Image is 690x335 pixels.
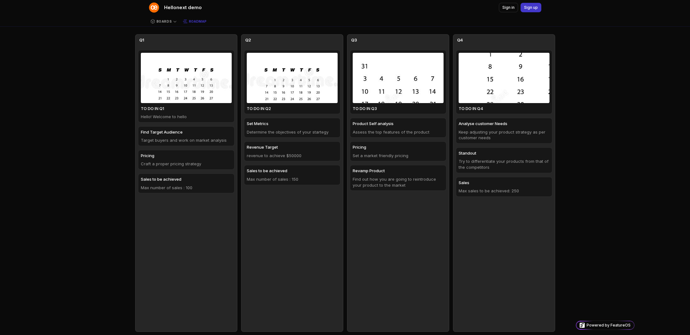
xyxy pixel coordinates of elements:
[141,106,232,112] span: TO DO IN Q1
[456,118,552,144] a: Analyse customer NeedsKeep adjusting your product strategy as per customer needs
[141,129,232,135] span: Find Target Audience
[141,185,232,191] span: Max number of sales : 100
[138,150,235,170] a: PricingCraft a proper pricing strategy
[164,4,202,11] span: Hellonext demo
[459,106,549,112] span: TO DO IN Q4
[141,176,232,182] span: Sales to be achieved
[157,19,172,24] span: Boards
[353,129,444,135] span: Assess the top features of the product
[350,141,446,161] a: PricingSet a market friendly pricing
[138,126,235,146] a: Find Target AudienceTarget buyers and work on market analysis
[245,37,251,43] p: Q2
[247,53,338,103] img: TO DO IN Q2 preview
[459,180,549,186] span: Sales
[459,53,549,103] img: TO DO IN Q4 preview
[244,50,340,114] a: TO DO IN Q2 previewTO DO IN Q2
[457,37,463,43] p: Q4
[353,176,444,188] span: Find out how you are going to reintroduce your product to the market
[247,129,338,135] span: Determine the objectives of your startegy
[247,121,338,127] span: Set Metrics
[141,137,232,143] span: Target buyers and work on market analysis
[521,3,541,12] button: Sign up
[502,5,515,10] span: Sign in
[139,37,144,43] p: Q1
[180,18,209,25] a: Roadmap
[247,144,338,150] span: Revenue Target
[459,129,549,141] span: Keep adjusting your product strategy as per customer needs
[353,106,444,112] span: TO DO IN Q3
[459,150,549,156] span: Standout
[456,147,552,173] a: StandoutTry to differentiate your products from that of the competitors
[148,17,180,26] button: Boards
[459,158,549,170] span: Try to differentiate your products from that of the competitors
[247,176,338,182] span: Max number of sales : 150
[456,50,552,114] a: TO DO IN Q4 previewTO DO IN Q4
[247,153,338,159] span: revenue to achieve $50000
[141,53,232,103] img: TO DO IN Q1 preview
[353,144,444,150] span: Pricing
[580,323,585,328] img: FeatureOS logo
[587,323,631,328] span: Powered by FeatureOS
[244,165,340,185] a: Sales to be achievedMax number of sales : 150
[576,321,635,330] a: Powered by FeatureOS - Opens in new tab
[149,3,159,13] img: Hellonext demo
[350,50,446,114] a: TO DO IN Q3 previewTO DO IN Q3
[353,168,444,174] span: Revamp Product
[350,118,446,138] a: Product Self analysisAssess the top features of the product
[499,3,518,12] button: Sign in
[524,5,538,10] span: Sign up
[244,141,340,161] a: Revenue Targetrevenue to achieve $50000
[353,53,444,103] img: TO DO IN Q3 preview
[141,161,232,167] span: Craft a proper pricing strategy
[247,106,338,112] span: TO DO IN Q2
[141,114,232,120] span: Hello! Welcome to hello
[459,188,549,194] span: Max sales to be achieved: 250
[459,121,549,127] span: Analyse customer Needs
[247,168,338,174] span: Sales to be achieved
[138,173,235,193] a: Sales to be achievedMax number of sales : 100
[244,118,340,138] a: Set MetricsDetermine the objectives of your startegy
[351,37,357,43] p: Q3
[189,19,207,24] span: Roadmap
[141,153,232,159] span: Pricing
[138,50,235,123] a: TO DO IN Q1 previewTO DO IN Q1Hello! Welcome to hello
[149,3,202,13] a: Hellonext demoHellonext demo
[350,165,446,191] a: Revamp ProductFind out how you are going to reintroduce your product to the market
[456,177,552,197] a: SalesMax sales to be achieved: 250
[353,121,444,127] span: Product Self analysis
[353,153,444,159] span: Set a market friendly pricing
